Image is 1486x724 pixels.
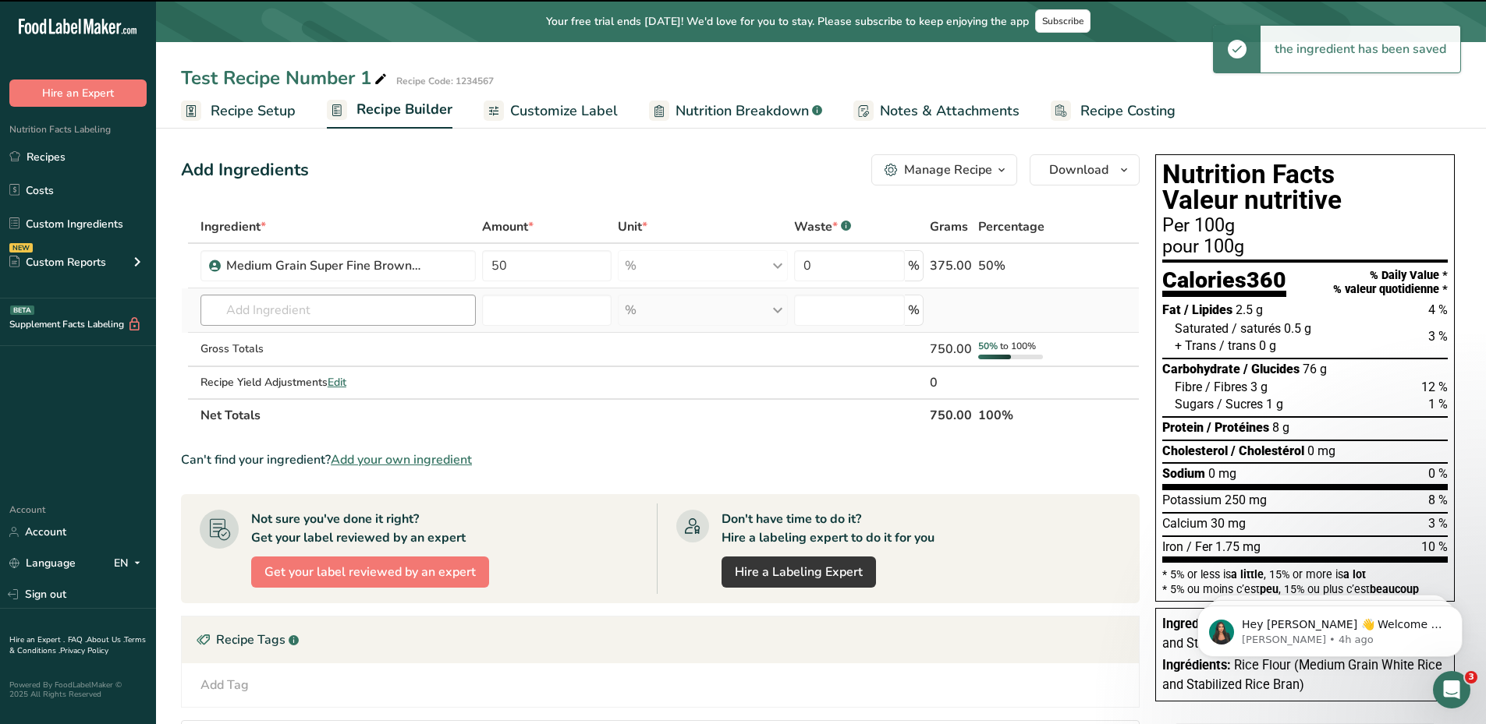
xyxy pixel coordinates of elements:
span: / Sucres [1217,397,1263,411]
span: Saturated [1175,321,1229,336]
span: Rice Flour (Medium Grain White Rice and Stabilized Rice Bran) [1162,658,1442,692]
iframe: Intercom notifications message [1174,573,1486,682]
span: to 100% [1000,340,1036,352]
div: Can't find your ingredient? [181,450,1140,469]
span: 0 g [1259,338,1276,353]
a: Terms & Conditions . [9,634,146,656]
span: 3 [1465,671,1477,683]
th: Net Totals [197,398,927,431]
span: 0 mg [1307,443,1335,458]
span: Edit [328,375,346,390]
span: 1.75 mg [1215,539,1261,554]
button: Get your label reviewed by an expert [251,556,489,588]
span: Grams [930,217,968,236]
span: Rice Flour (Medium Grain White Rice and Stabilized Rice Bran) [1162,616,1442,651]
span: 1 g [1266,397,1283,411]
span: Iron [1162,539,1183,554]
a: Recipe Costing [1051,94,1176,129]
span: Your free trial ends [DATE]! We'd love for you to stay. Please subscribe to keep enjoying the app [546,13,1029,30]
span: Ingredient [200,217,266,236]
span: / saturés [1232,321,1281,336]
span: / trans [1219,338,1256,353]
span: 0.5 g [1284,321,1311,336]
div: Not sure you've done it right? Get your label reviewed by an expert [251,510,466,547]
div: Per 100g [1162,217,1448,235]
span: Recipe Setup [211,101,296,122]
span: 50% [978,340,998,352]
span: Cholesterol [1162,443,1228,458]
div: NEW [9,243,33,253]
button: Subscribe [1035,9,1091,33]
span: Sodium [1162,466,1205,481]
div: 0 [930,373,972,392]
div: % Daily Value * % valeur quotidienne * [1333,269,1448,296]
a: Privacy Policy [60,645,108,656]
span: Fat [1162,302,1181,317]
span: 360 [1247,267,1286,293]
span: Ingredients: [1162,616,1231,631]
span: Recipe Costing [1080,101,1176,122]
a: Recipe Setup [181,94,296,129]
div: Gross Totals [200,341,477,357]
div: * 5% ou moins c’est , 15% ou plus c’est [1162,584,1448,595]
a: Hire an Expert . [9,634,65,645]
div: BETA [10,305,34,315]
span: Get your label reviewed by an expert [264,563,476,581]
button: Manage Recipe [871,154,1017,185]
span: 8 % [1428,493,1448,507]
span: 3 % [1428,516,1448,531]
span: / Fibres [1205,380,1247,394]
div: 50% [978,256,1066,275]
a: Customize Label [484,94,618,129]
a: FAQ . [68,634,87,645]
span: Carbohydrate [1162,362,1240,376]
span: 30 mg [1211,516,1246,531]
span: a little [1231,568,1264,581]
div: 375.00 [930,256,972,275]
span: Ingrédients: [1162,658,1231,673]
span: 2.5 g [1236,302,1263,317]
div: EN [114,554,147,573]
span: Add your own ingredient [331,450,472,469]
button: Hire an Expert [9,79,147,107]
span: Subscribe [1042,15,1083,27]
span: 76 g [1303,362,1327,376]
div: Test Recipe Number 1 [181,64,390,92]
span: 0 % [1428,466,1448,481]
iframe: Intercom live chat [1433,671,1470,708]
span: / Protéines [1207,420,1269,435]
span: Potassium [1162,493,1222,507]
span: Percentage [978,217,1044,236]
h1: Nutrition Facts Valeur nutritive [1162,161,1448,214]
div: Recipe Yield Adjustments [200,374,477,390]
div: Manage Recipe [904,161,992,179]
span: Protein [1162,420,1204,435]
span: / Cholestérol [1231,443,1304,458]
span: 12 % [1421,380,1448,394]
div: the ingredient has been saved [1261,26,1460,72]
div: Powered By FoodLabelMaker © 2025 All Rights Reserved [9,680,147,699]
th: 750.00 [927,398,975,431]
span: Download [1049,161,1108,179]
span: Nutrition Breakdown [676,101,809,122]
span: Unit [618,217,647,236]
div: Waste [794,217,851,236]
div: Custom Reports [9,254,106,270]
span: + Trans [1175,338,1216,353]
span: Amount [482,217,534,236]
span: Calcium [1162,516,1208,531]
div: Medium Grain Super Fine Brown Rice Flour [226,256,421,275]
span: 250 mg [1225,493,1267,507]
section: * 5% or less is , 15% or more is [1162,563,1448,595]
a: Hire a Labeling Expert [722,556,876,588]
span: 1 % [1428,397,1448,411]
span: a lot [1343,568,1366,581]
div: 750.00 [930,340,972,358]
a: Language [9,549,76,577]
a: Notes & Attachments [853,94,1020,129]
div: pour 100g [1162,238,1448,256]
span: Sugars [1175,397,1214,411]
